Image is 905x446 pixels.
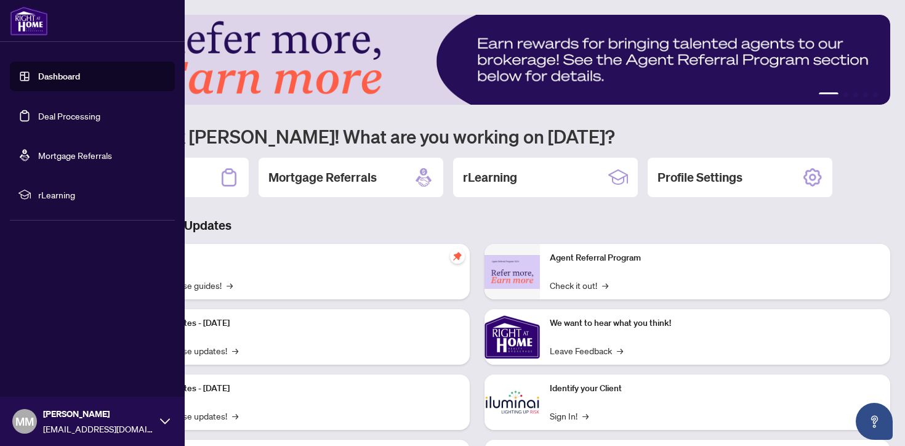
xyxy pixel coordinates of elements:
[10,6,48,36] img: logo
[38,150,112,161] a: Mortgage Referrals
[43,422,154,436] span: [EMAIL_ADDRESS][DOMAIN_NAME]
[485,255,540,289] img: Agent Referral Program
[129,251,460,265] p: Self-Help
[232,409,238,423] span: →
[550,382,880,395] p: Identify your Client
[658,169,742,186] h2: Profile Settings
[863,92,868,97] button: 4
[38,188,166,201] span: rLearning
[64,124,890,148] h1: Welcome back [PERSON_NAME]! What are you working on [DATE]?
[232,344,238,357] span: →
[485,309,540,365] img: We want to hear what you think!
[550,278,608,292] a: Check it out!→
[268,169,377,186] h2: Mortgage Referrals
[450,249,465,264] span: pushpin
[38,110,100,121] a: Deal Processing
[873,92,878,97] button: 5
[602,278,608,292] span: →
[463,169,517,186] h2: rLearning
[819,92,839,97] button: 1
[129,382,460,395] p: Platform Updates - [DATE]
[856,403,893,440] button: Open asap
[15,413,34,430] span: MM
[64,217,890,234] h3: Brokerage & Industry Updates
[38,71,80,82] a: Dashboard
[550,251,880,265] p: Agent Referral Program
[582,409,589,423] span: →
[853,92,858,97] button: 3
[617,344,623,357] span: →
[843,92,848,97] button: 2
[550,344,623,357] a: Leave Feedback→
[485,375,540,430] img: Identify your Client
[227,278,233,292] span: →
[129,317,460,330] p: Platform Updates - [DATE]
[64,15,890,105] img: Slide 0
[43,407,154,421] span: [PERSON_NAME]
[550,317,880,330] p: We want to hear what you think!
[550,409,589,423] a: Sign In!→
